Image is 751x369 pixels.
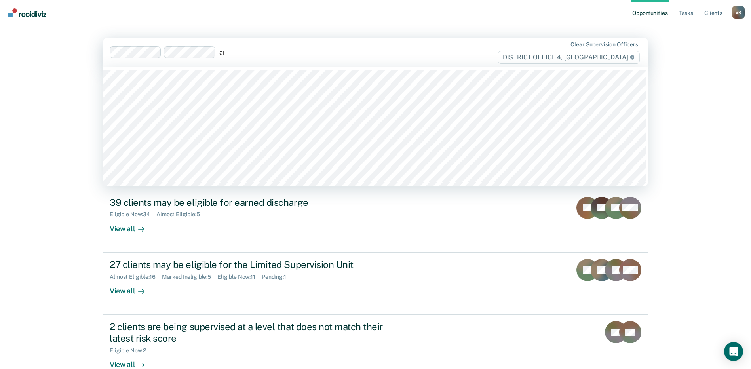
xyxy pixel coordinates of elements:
[110,321,388,344] div: 2 clients are being supervised at a level that does not match their latest risk score
[110,347,152,354] div: Eligible Now : 2
[110,259,388,270] div: 27 clients may be eligible for the Limited Supervision Unit
[217,274,262,280] div: Eligible Now : 11
[110,280,154,295] div: View all
[103,253,648,315] a: 27 clients may be eligible for the Limited Supervision UnitAlmost Eligible:16Marked Ineligible:5E...
[110,197,388,208] div: 39 clients may be eligible for earned discharge
[110,218,154,233] div: View all
[103,190,648,253] a: 39 clients may be eligible for earned dischargeEligible Now:34Almost Eligible:5View all
[732,6,745,19] button: Profile dropdown button
[8,8,46,17] img: Recidiviz
[498,51,640,64] span: DISTRICT OFFICE 4, [GEOGRAPHIC_DATA]
[110,211,156,218] div: Eligible Now : 34
[156,211,206,218] div: Almost Eligible : 5
[724,342,743,361] div: Open Intercom Messenger
[110,354,154,369] div: View all
[732,6,745,19] div: S R
[570,41,638,48] div: Clear supervision officers
[262,274,293,280] div: Pending : 1
[110,274,162,280] div: Almost Eligible : 16
[162,274,217,280] div: Marked Ineligible : 5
